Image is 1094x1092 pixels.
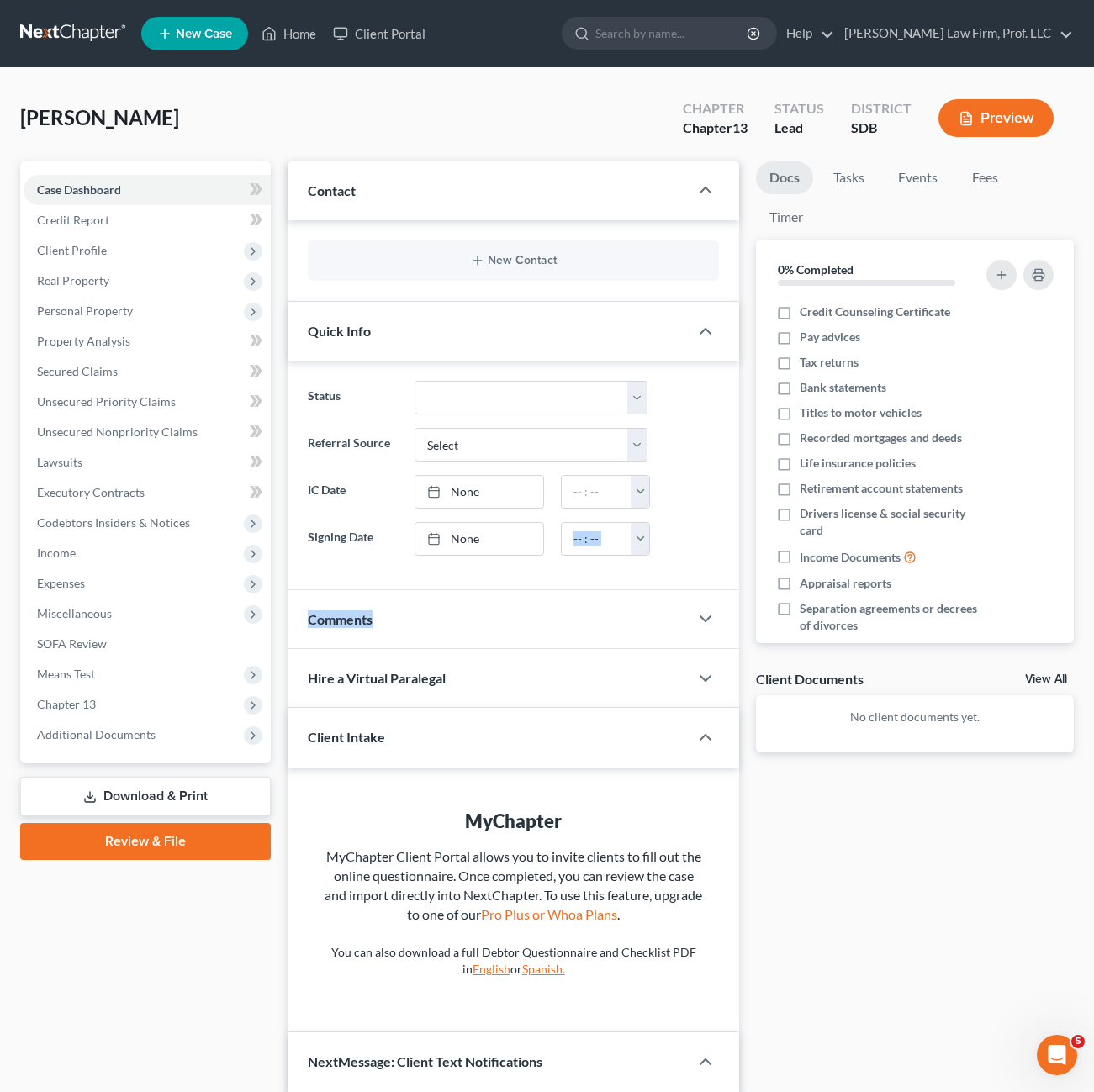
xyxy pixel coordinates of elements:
div: SDB [851,119,912,138]
span: 13 [732,119,748,135]
span: [PERSON_NAME] [20,105,179,129]
a: Unsecured Priority Claims [24,387,271,417]
span: Comments [308,611,373,627]
a: English [473,962,510,976]
div: MyChapter [321,808,706,834]
span: Client Intake [308,729,385,745]
a: Case Dashboard [24,175,271,205]
span: Lawsuits [37,455,82,469]
span: Expenses [37,576,85,590]
a: Events [885,161,951,194]
a: Client Portal [325,18,434,49]
span: Bank statements [800,379,886,396]
span: Separation agreements or decrees of divorces [800,600,980,634]
a: Spanish. [522,962,565,976]
a: Download & Print [20,777,271,816]
a: Unsecured Nonpriority Claims [24,417,271,447]
button: Preview [938,99,1054,137]
span: Personal Property [37,303,133,318]
span: Executory Contracts [37,485,145,499]
span: Recorded mortgages and deeds [800,430,962,446]
span: Codebtors Insiders & Notices [37,515,190,530]
a: Timer [756,201,817,234]
p: You can also download a full Debtor Questionnaire and Checklist PDF in or [321,944,706,978]
a: Lawsuits [24,447,271,477]
a: None [415,476,542,508]
label: Status [299,381,406,414]
a: Help [778,18,834,49]
span: New Case [176,28,232,40]
div: Client Documents [756,670,864,688]
span: Additional Documents [37,727,156,741]
label: Signing Date [299,522,406,556]
span: Unsecured Nonpriority Claims [37,425,198,439]
a: Docs [756,161,813,194]
span: Real Property [37,273,109,288]
span: Property Analysis [37,334,130,348]
span: Hire a Virtual Paralegal [308,670,446,686]
div: Chapter [683,99,748,119]
a: Home [253,18,325,49]
div: Status [774,99,824,119]
span: 5 [1071,1035,1085,1048]
p: No client documents yet. [769,709,1060,725]
a: Secured Claims [24,356,271,387]
a: Pro Plus or Whoa Plans [481,906,617,922]
input: Search by name... [595,18,749,49]
span: Titles to motor vehicles [800,404,922,421]
a: SOFA Review [24,629,271,659]
label: IC Date [299,475,406,509]
span: Case Dashboard [37,182,121,197]
span: NextMessage: Client Text Notifications [308,1053,542,1069]
span: Means Test [37,667,95,681]
span: Credit Report [37,213,109,227]
span: Tax returns [800,354,859,371]
span: MyChapter Client Portal allows you to invite clients to fill out the online questionnaire. Once c... [325,848,702,922]
span: Chapter 13 [37,697,96,711]
span: Income Documents [800,549,901,566]
span: Miscellaneous [37,606,112,620]
iframe: Intercom live chat [1037,1035,1077,1075]
span: Unsecured Priority Claims [37,394,176,409]
span: Contact [308,182,356,198]
a: Credit Report [24,205,271,235]
span: SOFA Review [37,636,107,651]
a: Tasks [820,161,878,194]
a: View All [1025,673,1067,685]
div: Lead [774,119,824,138]
a: Fees [958,161,1012,194]
span: Drivers license & social security card [800,505,980,539]
span: Life insurance policies [800,455,916,472]
div: District [851,99,912,119]
span: Pay advices [800,329,860,346]
input: -- : -- [562,523,632,555]
a: Review & File [20,823,271,860]
span: Retirement account statements [800,480,963,497]
a: [PERSON_NAME] Law Firm, Prof. LLC [836,18,1073,49]
a: Property Analysis [24,326,271,356]
span: Client Profile [37,243,107,257]
div: Chapter [683,119,748,138]
a: Executory Contracts [24,477,271,508]
input: -- : -- [562,476,632,508]
a: None [415,523,542,555]
strong: 0% Completed [778,262,854,277]
label: Referral Source [299,428,406,462]
span: Income [37,546,76,560]
span: Appraisal reports [800,575,891,592]
button: New Contact [321,254,706,267]
span: Credit Counseling Certificate [800,303,950,320]
span: Secured Claims [37,364,118,378]
span: Quick Info [308,323,371,339]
